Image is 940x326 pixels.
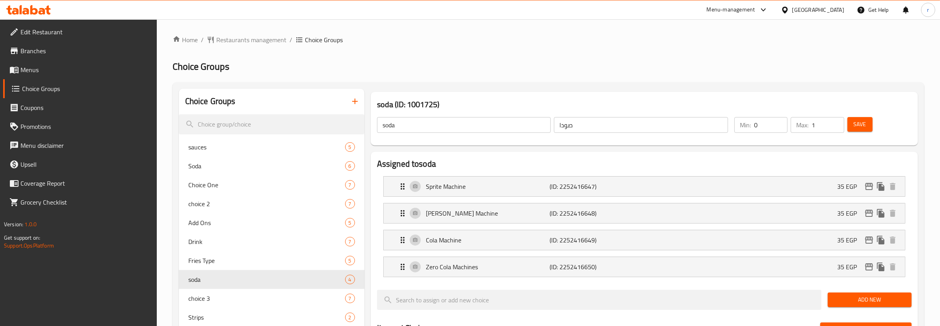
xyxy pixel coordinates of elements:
span: Edit Restaurant [20,27,150,37]
span: Coverage Report [20,179,150,188]
div: Add Ons5 [179,213,364,232]
div: Choices [345,294,355,303]
div: Expand [384,230,905,250]
p: Sprite Machine [426,182,550,191]
div: Choices [345,142,355,152]
div: Fries Type5 [179,251,364,270]
div: [GEOGRAPHIC_DATA] [792,6,844,14]
a: Home [173,35,198,45]
span: Choice Groups [173,58,229,75]
li: / [290,35,292,45]
li: Expand [377,227,912,253]
p: (ID: 2252416647) [550,182,632,191]
div: Expand [384,203,905,223]
button: delete [887,207,899,219]
a: Restaurants management [207,35,286,45]
p: (ID: 2252416649) [550,235,632,245]
p: 35 EGP [837,262,863,272]
h2: Assigned to soda [377,158,912,170]
div: choice 37 [179,289,364,308]
li: Expand [377,200,912,227]
span: Grocery Checklist [20,197,150,207]
span: 7 [346,238,355,246]
span: choice 3 [188,294,345,303]
li: Expand [377,173,912,200]
p: Max: [796,120,808,130]
div: Expand [384,257,905,277]
span: Menu disclaimer [20,141,150,150]
span: 1.0.0 [24,219,37,229]
div: Expand [384,177,905,196]
span: 5 [346,219,355,227]
span: Soda [188,161,345,171]
a: Branches [3,41,157,60]
button: duplicate [875,234,887,246]
h2: Choice Groups [185,95,236,107]
input: search [179,114,364,134]
a: Promotions [3,117,157,136]
div: Choices [345,256,355,265]
a: Grocery Checklist [3,193,157,212]
span: 2 [346,314,355,321]
button: duplicate [875,181,887,192]
span: Upsell [20,160,150,169]
h3: soda (ID: 1001725) [377,98,912,111]
div: choice 27 [179,194,364,213]
span: 7 [346,200,355,208]
span: 7 [346,181,355,189]
div: sauces5 [179,138,364,156]
p: (ID: 2252416648) [550,209,632,218]
li: / [201,35,204,45]
span: Drink [188,237,345,246]
div: Choice One7 [179,175,364,194]
div: Menu-management [707,5,755,15]
button: delete [887,234,899,246]
p: 35 EGP [837,209,863,218]
p: [PERSON_NAME] Machine [426,209,550,218]
p: 35 EGP [837,235,863,245]
button: edit [863,234,875,246]
span: Add Ons [188,218,345,227]
span: Choice Groups [22,84,150,93]
span: Save [854,119,866,129]
input: search [377,290,821,310]
span: Coupons [20,103,150,112]
button: Add New [828,292,912,307]
p: 35 EGP [837,182,863,191]
button: edit [863,261,875,273]
span: choice 2 [188,199,345,209]
button: edit [863,207,875,219]
p: (ID: 2252416650) [550,262,632,272]
span: Version: [4,219,23,229]
button: delete [887,261,899,273]
button: delete [887,181,899,192]
div: Choices [345,180,355,190]
button: edit [863,181,875,192]
span: 5 [346,143,355,151]
span: Menus [20,65,150,75]
button: duplicate [875,207,887,219]
a: Choice Groups [3,79,157,98]
span: Branches [20,46,150,56]
button: duplicate [875,261,887,273]
span: Promotions [20,122,150,131]
div: Drink7 [179,232,364,251]
div: soda4 [179,270,364,289]
span: sauces [188,142,345,152]
span: 5 [346,257,355,265]
div: Choices [345,237,355,246]
span: r [927,6,929,14]
p: Cola Machine [426,235,550,245]
a: Coupons [3,98,157,117]
span: Choice One [188,180,345,190]
span: soda [188,275,345,284]
div: Soda6 [179,156,364,175]
li: Expand [377,253,912,280]
span: 6 [346,162,355,170]
a: Support.OpsPlatform [4,240,54,251]
button: Save [847,117,873,132]
a: Coverage Report [3,174,157,193]
p: Zero Cola Machines [426,262,550,272]
div: Choices [345,199,355,209]
span: Get support on: [4,233,40,243]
